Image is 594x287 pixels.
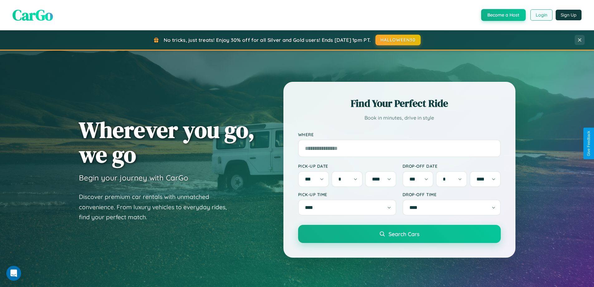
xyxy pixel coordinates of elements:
[389,230,419,237] span: Search Cars
[79,192,235,222] p: Discover premium car rentals with unmatched convenience. From luxury vehicles to everyday rides, ...
[298,132,501,137] label: Where
[298,192,396,197] label: Pick-up Time
[298,163,396,169] label: Pick-up Date
[79,173,188,182] h3: Begin your journey with CarGo
[556,10,582,20] button: Sign Up
[530,9,553,21] button: Login
[403,192,501,197] label: Drop-off Time
[298,113,501,122] p: Book in minutes, drive in style
[79,117,255,167] h1: Wherever you go, we go
[12,5,53,25] span: CarGo
[375,35,421,45] button: HALLOWEEN30
[481,9,526,21] button: Become a Host
[6,266,21,281] iframe: Intercom live chat
[298,225,501,243] button: Search Cars
[164,37,371,43] span: No tricks, just treats! Enjoy 30% off for all Silver and Gold users! Ends [DATE] 1pm PT.
[587,131,591,156] div: Give Feedback
[298,96,501,110] h2: Find Your Perfect Ride
[403,163,501,169] label: Drop-off Date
